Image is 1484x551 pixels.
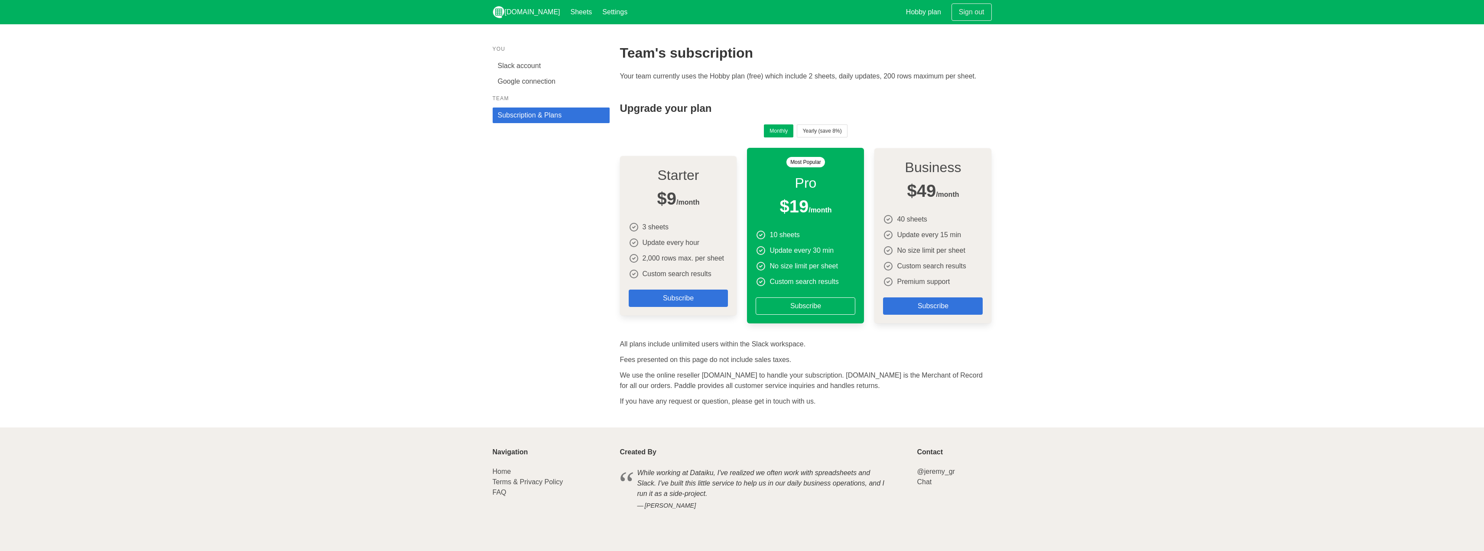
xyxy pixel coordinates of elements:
button: Monthly [764,124,793,137]
p: Team [493,95,610,102]
a: Chat [917,478,932,486]
p: Custom search results [897,261,966,271]
h4: Upgrade your plan [620,102,992,114]
a: Subscribe [629,290,728,307]
a: Terms & Privacy Policy [493,478,563,486]
p: Navigation [493,448,610,456]
p: Created By [620,448,907,456]
p: We use the online reseller [DOMAIN_NAME] to handle your subscription. [DOMAIN_NAME] is the Mercha... [620,370,992,391]
a: FAQ [493,489,507,496]
a: @jeremy_gr [917,468,955,475]
h4: Business [883,157,983,178]
a: Slack account [493,58,610,74]
span: $9 [657,189,677,208]
p: Update every hour [643,238,700,248]
p: Custom search results [770,277,838,287]
p: 10 sheets [770,230,799,240]
a: Subscribe [756,297,855,315]
h4: Starter [629,165,728,186]
p: No size limit per sheet [897,245,965,256]
p: 40 sheets [897,214,927,225]
span: Most Popular [786,157,825,167]
h4: Pro [756,173,855,193]
cite: [PERSON_NAME] [637,501,890,511]
a: Sign out [951,3,992,21]
p: Premium support [897,277,950,287]
p: Your team currently uses the Hobby plan (free) which include 2 sheets, daily updates, 200 rows ma... [620,71,992,82]
p: No size limit per sheet [770,261,838,271]
span: /month [907,178,959,204]
a: Subscribe [883,297,983,315]
p: All plans include unlimited users within the Slack workspace. [620,339,992,349]
span: /month [779,193,831,219]
a: Subscription & Plans [493,108,610,123]
p: Fees presented on this page do not include sales taxes. [620,355,992,365]
p: You [493,45,610,53]
img: logo_v2_white.png [493,6,505,18]
blockquote: While working at Dataiku, I've realized we often work with spreadsheets and Slack. I've built thi... [620,466,907,512]
p: Contact [917,448,991,456]
p: 3 sheets [643,222,669,232]
p: Update every 30 min [770,245,834,256]
button: Yearly (save 8%) [797,124,847,137]
a: Google connection [493,74,610,89]
span: /month [657,186,700,212]
span: $49 [907,181,936,200]
h2: Team's subscription [620,45,992,61]
p: 2,000 rows max. per sheet [643,253,724,264]
p: If you have any request or question, please get in touch with us. [620,396,992,407]
p: Update every 15 min [897,230,961,240]
span: $19 [779,197,809,216]
a: Home [493,468,511,475]
p: Custom search results [643,269,711,279]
